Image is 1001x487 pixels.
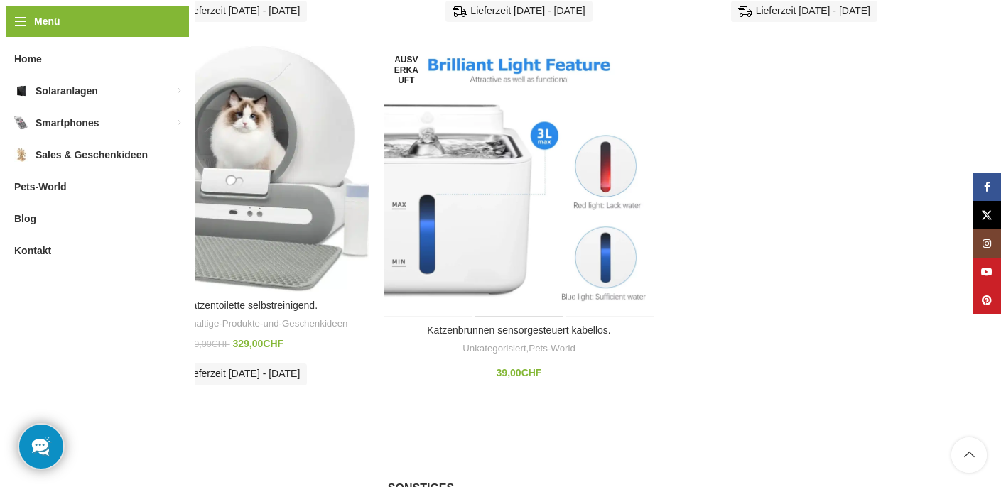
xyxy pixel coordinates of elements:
[14,116,28,130] img: Smartphones
[14,148,28,162] img: Sales & Geschenkideen
[14,238,51,263] span: Kontakt
[973,173,1001,201] a: Facebook Social Link
[389,51,424,89] span: Ausverkauft
[462,342,526,356] a: Unkategorisiert
[497,367,542,378] bdi: 39,00
[384,46,654,317] a: Katzenbrunnen sensorgesteuert kabellos.
[951,437,987,473] a: Scroll to top button
[106,317,362,331] div: ,
[99,46,369,292] a: Smarte Katzentoilette selbstreinigend.
[731,1,877,22] div: Lieferzeit [DATE] - [DATE]
[973,286,1001,314] a: Pinterest Social Link
[529,342,575,356] a: Pets-World
[36,142,148,168] span: Sales & Geschenkideen
[973,229,1001,258] a: Instagram Social Link
[150,300,318,311] a: Smarte Katzentoilette selbstreinigend.
[14,46,42,72] span: Home
[212,339,230,349] span: CHF
[161,363,307,385] div: Lieferzeit [DATE] - [DATE]
[161,1,307,22] div: Lieferzeit [DATE] - [DATE]
[14,206,36,231] span: Blog
[14,174,67,199] span: Pets-World
[973,258,1001,286] a: YouTube Social Link
[427,324,610,336] a: Katzenbrunnen sensorgesteuert kabellos.
[34,13,60,29] span: Menü
[445,1,592,22] div: Lieferzeit [DATE] - [DATE]
[263,338,283,349] span: CHF
[521,367,542,378] span: CHF
[14,84,28,98] img: Solaranlagen
[36,110,99,136] span: Smartphones
[973,201,1001,229] a: X Social Link
[169,317,347,331] a: Nachhaltige-Produkte-und-Geschenkideen
[36,78,98,104] span: Solaranlagen
[391,342,647,356] div: ,
[184,339,229,349] bdi: 429,00
[233,338,284,349] bdi: 329,00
